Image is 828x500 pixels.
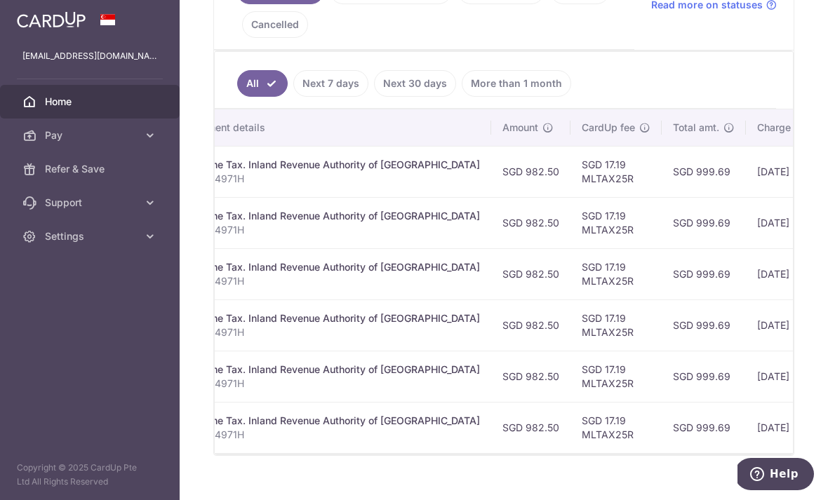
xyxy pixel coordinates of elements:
[570,248,662,299] td: SGD 17.19 MLTAX25R
[570,299,662,351] td: SGD 17.19 MLTAX25R
[45,229,138,243] span: Settings
[22,49,157,63] p: [EMAIL_ADDRESS][DOMAIN_NAME]
[737,458,814,493] iframe: Opens a widget where you can find more information
[662,248,746,299] td: SGD 999.69
[582,121,635,135] span: CardUp fee
[237,70,288,97] a: All
[374,70,456,97] a: Next 30 days
[502,121,538,135] span: Amount
[757,121,815,135] span: Charge date
[189,377,480,391] p: S9244971H
[189,274,480,288] p: S9244971H
[45,196,138,210] span: Support
[189,414,480,428] div: Income Tax. Inland Revenue Authority of [GEOGRAPHIC_DATA]
[491,402,570,453] td: SGD 982.50
[662,146,746,197] td: SGD 999.69
[189,209,480,223] div: Income Tax. Inland Revenue Authority of [GEOGRAPHIC_DATA]
[673,121,719,135] span: Total amt.
[491,146,570,197] td: SGD 982.50
[491,248,570,299] td: SGD 982.50
[293,70,368,97] a: Next 7 days
[189,260,480,274] div: Income Tax. Inland Revenue Authority of [GEOGRAPHIC_DATA]
[178,109,491,146] th: Payment details
[45,95,138,109] span: Home
[570,146,662,197] td: SGD 17.19 MLTAX25R
[462,70,571,97] a: More than 1 month
[662,402,746,453] td: SGD 999.69
[242,11,308,38] a: Cancelled
[189,325,480,339] p: S9244971H
[491,299,570,351] td: SGD 982.50
[662,299,746,351] td: SGD 999.69
[662,197,746,248] td: SGD 999.69
[189,172,480,186] p: S9244971H
[189,428,480,442] p: S9244971H
[662,351,746,402] td: SGD 999.69
[189,311,480,325] div: Income Tax. Inland Revenue Authority of [GEOGRAPHIC_DATA]
[17,11,86,28] img: CardUp
[189,223,480,237] p: S9244971H
[491,197,570,248] td: SGD 982.50
[189,363,480,377] div: Income Tax. Inland Revenue Authority of [GEOGRAPHIC_DATA]
[45,128,138,142] span: Pay
[570,197,662,248] td: SGD 17.19 MLTAX25R
[491,351,570,402] td: SGD 982.50
[570,402,662,453] td: SGD 17.19 MLTAX25R
[189,158,480,172] div: Income Tax. Inland Revenue Authority of [GEOGRAPHIC_DATA]
[45,162,138,176] span: Refer & Save
[570,351,662,402] td: SGD 17.19 MLTAX25R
